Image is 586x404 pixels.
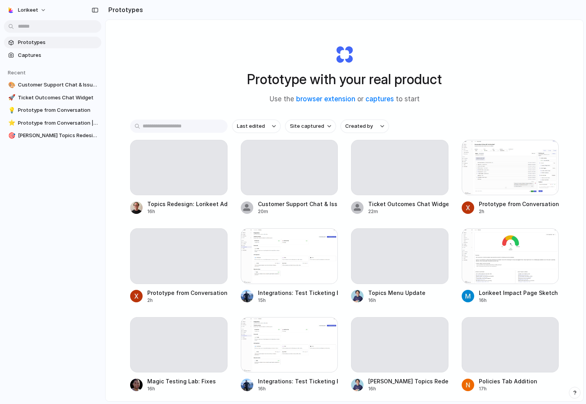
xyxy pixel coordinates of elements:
[147,208,228,215] div: 16h
[147,289,228,297] div: Prototype from Conversation | Lorikeet
[147,385,216,392] div: 16h
[130,228,228,303] a: Prototype from Conversation | Lorikeet2h
[18,81,98,89] span: Customer Support Chat & Issue Logging Tool
[368,297,425,304] div: 16h
[270,94,420,104] span: Use the or to start
[7,81,15,89] button: 🎨
[130,317,228,392] a: Magic Testing Lab: Fixes16h
[8,93,14,102] div: 🚀
[4,49,101,61] a: Captures
[8,81,14,90] div: 🎨
[4,4,50,16] button: Lorikeet
[4,37,101,48] a: Prototypes
[4,79,101,91] a: 🎨Customer Support Chat & Issue Logging Tool
[368,289,425,297] div: Topics Menu Update
[296,95,355,103] a: browser extension
[4,117,101,129] a: ⭐Prototype from Conversation | Lorikeet
[462,140,559,215] a: Prototype from ConversationPrototype from Conversation2h
[462,228,559,303] a: Lorikeet Impact Page SketchLorikeet Impact Page Sketch16h
[258,377,338,385] div: Integrations: Test Ticketing Button - Succeeding
[290,122,324,130] span: Site captured
[8,131,14,140] div: 🎯
[341,120,389,133] button: Created by
[247,69,442,90] h1: Prototype with your real product
[479,297,558,304] div: 16h
[368,208,448,215] div: 22m
[147,200,228,208] div: Topics Redesign: Lorikeet Adjustment
[462,317,559,392] a: Policies Tab Addition17h
[479,208,559,215] div: 2h
[18,119,98,127] span: Prototype from Conversation | Lorikeet
[147,297,228,304] div: 2h
[8,106,14,115] div: 💡
[479,200,559,208] div: Prototype from Conversation
[18,106,98,114] span: Prototype from Conversation
[285,120,336,133] button: Site captured
[8,118,14,127] div: ⭐
[130,140,228,215] a: Topics Redesign: Lorikeet Adjustment16h
[258,208,338,215] div: 20m
[7,119,15,127] button: ⭐
[237,122,265,130] span: Last edited
[479,385,537,392] div: 17h
[258,289,338,297] div: Integrations: Test Ticketing Button - Failing
[4,130,101,141] a: 🎯[PERSON_NAME] Topics Redesign: Lorikeet Adjustment
[8,69,26,76] span: Recent
[368,377,448,385] div: [PERSON_NAME] Topics Redesign: Lorikeet Adjustment
[351,228,448,303] a: Topics Menu Update16h
[18,51,98,59] span: Captures
[345,122,373,130] span: Created by
[241,317,338,392] a: Integrations: Test Ticketing Button - SucceedingIntegrations: Test Ticketing Button - Succeeding16h
[232,120,281,133] button: Last edited
[105,5,143,14] h2: Prototypes
[368,385,448,392] div: 16h
[351,317,448,392] a: [PERSON_NAME] Topics Redesign: Lorikeet Adjustment16h
[241,228,338,303] a: Integrations: Test Ticketing Button - FailingIntegrations: Test Ticketing Button - Failing15h
[147,377,216,385] div: Magic Testing Lab: Fixes
[18,132,98,139] span: [PERSON_NAME] Topics Redesign: Lorikeet Adjustment
[258,385,338,392] div: 16h
[18,94,98,102] span: Ticket Outcomes Chat Widget
[7,94,15,102] button: 🚀
[368,200,448,208] div: Ticket Outcomes Chat Widget
[4,92,101,104] a: 🚀Ticket Outcomes Chat Widget
[479,289,558,297] div: Lorikeet Impact Page Sketch
[365,95,394,103] a: captures
[258,200,338,208] div: Customer Support Chat & Issue Logging Tool
[258,297,338,304] div: 15h
[7,132,15,139] button: 🎯
[241,140,338,215] a: Customer Support Chat & Issue Logging Tool20m
[7,106,15,114] button: 💡
[351,140,448,215] a: Ticket Outcomes Chat Widget22m
[18,39,98,46] span: Prototypes
[4,104,101,116] a: 💡Prototype from Conversation
[18,6,38,14] span: Lorikeet
[479,377,537,385] div: Policies Tab Addition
